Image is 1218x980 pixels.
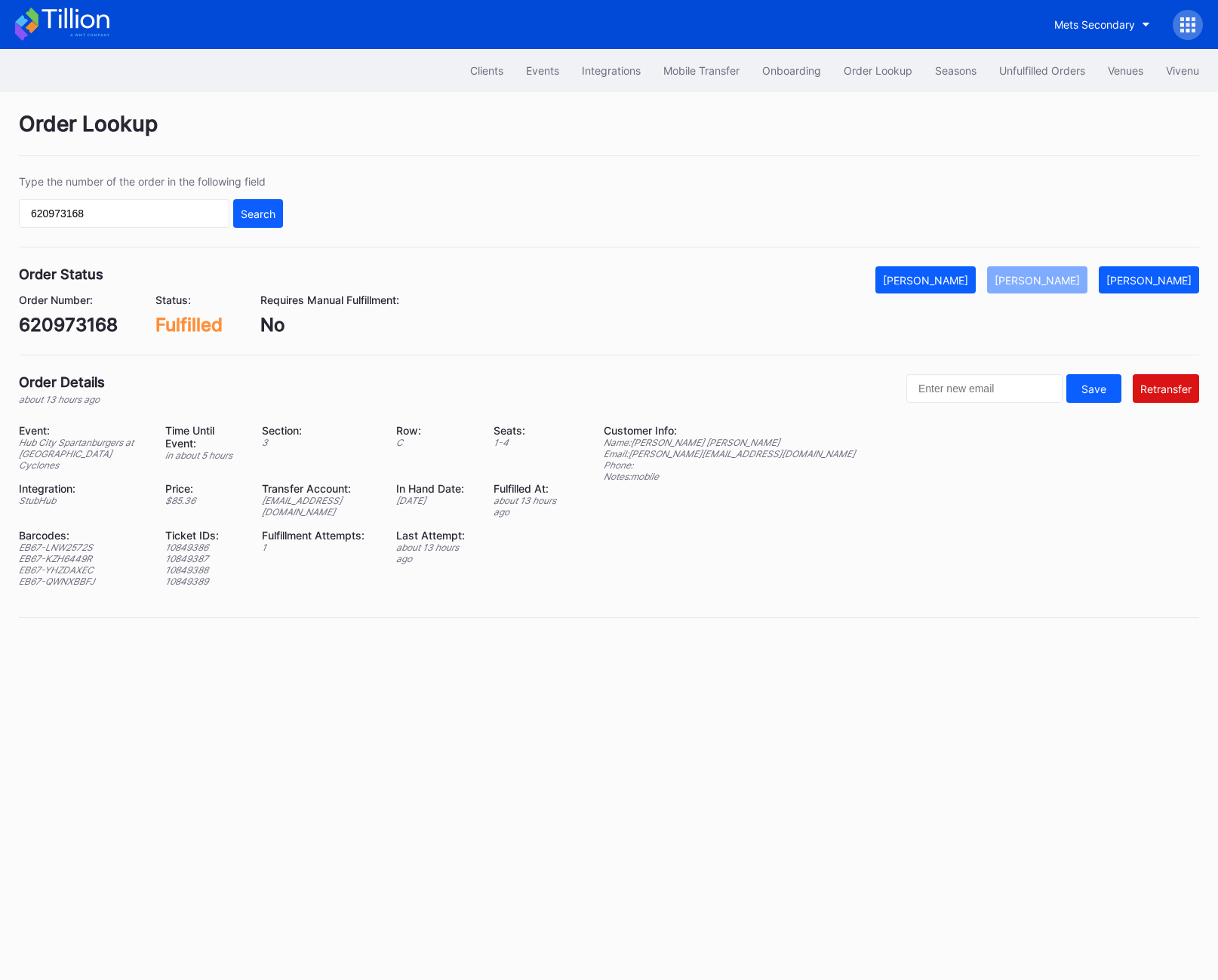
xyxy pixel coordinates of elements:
div: Email: [PERSON_NAME][EMAIL_ADDRESS][DOMAIN_NAME] [604,448,855,459]
button: Onboarding [751,57,832,84]
button: Mobile Transfer [652,57,751,84]
div: Price: [165,482,243,495]
div: 10849386 [165,542,243,553]
div: EB67-YHZDAXEC [19,564,146,576]
div: Search [241,207,275,220]
div: Mets Secondary [1054,18,1135,31]
div: 620973168 [19,314,118,336]
div: Order Lookup [19,111,1199,156]
div: Seasons [935,64,977,77]
button: Clients [459,57,515,84]
div: Customer Info: [604,424,855,437]
div: [DATE] [396,495,475,506]
div: Unfulfilled Orders [999,64,1085,77]
div: 10849388 [165,564,243,576]
div: Phone: [604,459,855,471]
div: Barcodes: [19,529,146,542]
div: Events [526,64,559,77]
div: about 13 hours ago [494,495,566,518]
button: Retransfer [1133,374,1199,403]
div: Row: [396,424,475,437]
div: [PERSON_NAME] [995,274,1080,287]
div: Vivenu [1166,64,1199,77]
div: in about 5 hours [165,450,243,461]
div: about 13 hours ago [396,542,475,564]
div: Type the number of the order in the following field [19,175,283,188]
div: C [396,437,475,448]
input: GT59662 [19,199,229,228]
div: Mobile Transfer [663,64,740,77]
div: Event: [19,424,146,437]
div: 1 [262,542,377,553]
div: In Hand Date: [396,482,475,495]
div: Order Number: [19,293,118,306]
div: Fulfilled At: [494,482,566,495]
div: Status: [155,293,223,306]
div: Name: [PERSON_NAME] [PERSON_NAME] [604,437,855,448]
div: Integrations [582,64,641,77]
div: Requires Manual Fulfillment: [260,293,399,306]
div: $ 85.36 [165,495,243,506]
div: Notes: mobile [604,471,855,482]
button: [PERSON_NAME] [1099,266,1199,293]
button: Venues [1097,57,1155,84]
div: Onboarding [762,64,821,77]
div: Hub City Spartanburgers at [GEOGRAPHIC_DATA] Cyclones [19,437,146,471]
button: Search [233,199,283,228]
div: No [260,314,399,336]
div: Seats: [494,424,566,437]
div: Order Status [19,266,103,282]
div: Fulfillment Attempts: [262,529,377,542]
div: [PERSON_NAME] [1106,274,1192,287]
div: 10849389 [165,576,243,587]
button: [PERSON_NAME] [875,266,976,293]
div: Clients [470,64,503,77]
div: Order Lookup [844,64,912,77]
div: Integration: [19,482,146,495]
button: Vivenu [1155,57,1210,84]
button: Save [1066,374,1121,403]
button: Unfulfilled Orders [988,57,1097,84]
div: Ticket IDs: [165,529,243,542]
div: [PERSON_NAME] [883,274,968,287]
div: Fulfilled [155,314,223,336]
div: Order Details [19,374,105,390]
div: [EMAIL_ADDRESS][DOMAIN_NAME] [262,495,377,518]
button: Integrations [571,57,652,84]
div: Last Attempt: [396,529,475,542]
div: EB67-KZH6449R [19,553,146,564]
button: Order Lookup [832,57,924,84]
button: Events [515,57,571,84]
div: Save [1081,382,1106,395]
div: Retransfer [1140,382,1192,395]
div: Section: [262,424,377,437]
button: Seasons [924,57,988,84]
div: Time Until Event: [165,424,243,450]
div: 3 [262,437,377,448]
div: 10849387 [165,553,243,564]
div: Venues [1108,64,1143,77]
div: StubHub [19,495,146,506]
input: Enter new email [906,374,1063,403]
button: Mets Secondary [1043,11,1161,38]
div: 1 - 4 [494,437,566,448]
div: Transfer Account: [262,482,377,495]
div: about 13 hours ago [19,394,105,405]
div: EB67-LNW2572S [19,542,146,553]
div: EB67-QWNXBBFJ [19,576,146,587]
button: [PERSON_NAME] [987,266,1087,293]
